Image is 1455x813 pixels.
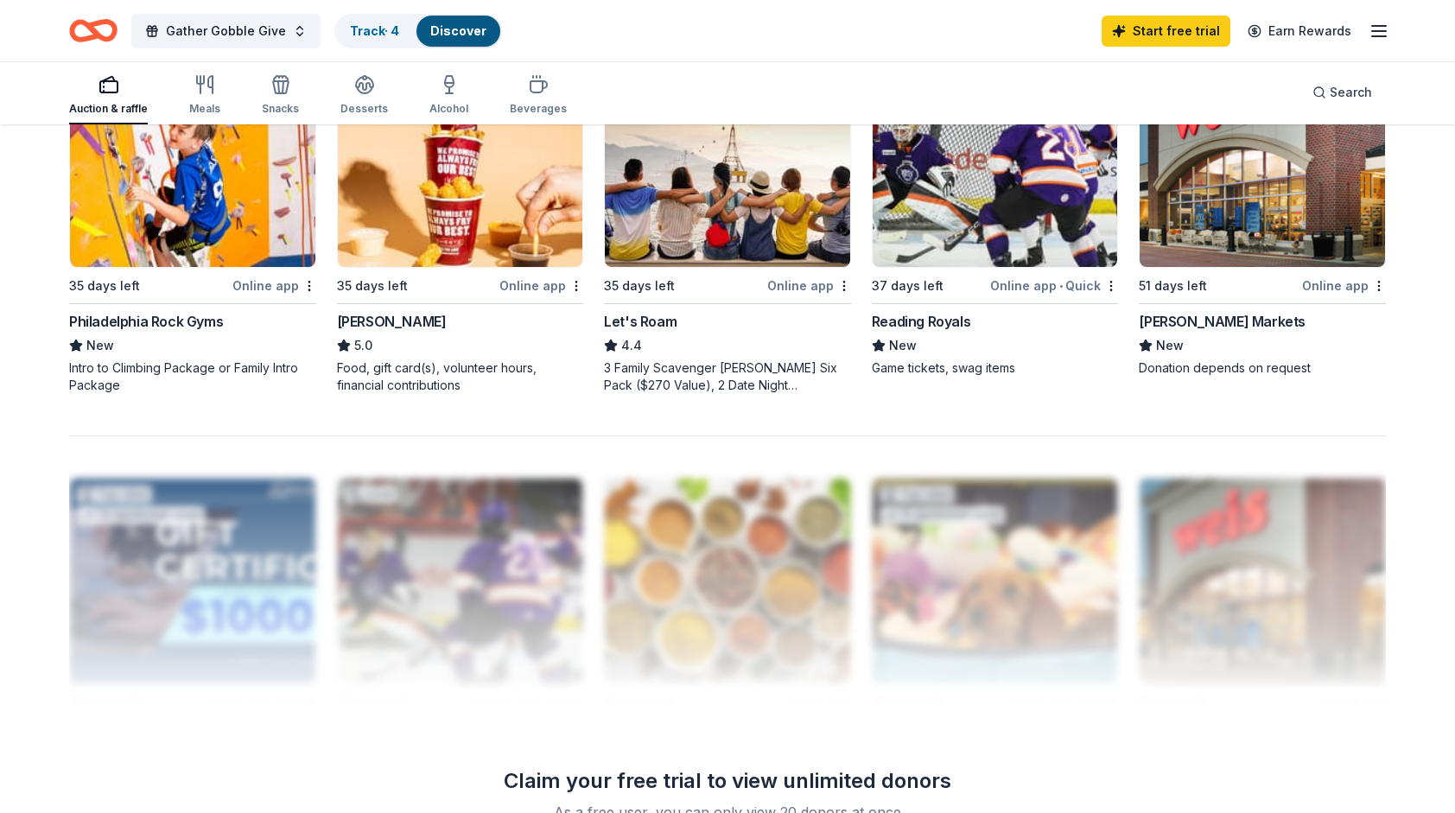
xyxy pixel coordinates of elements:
[605,61,850,267] img: Image for Let's Roam
[604,359,851,394] div: 3 Family Scavenger [PERSON_NAME] Six Pack ($270 Value), 2 Date Night Scavenger [PERSON_NAME] Two ...
[767,275,851,296] div: Online app
[510,67,567,124] button: Beverages
[604,60,851,394] a: Image for Let's Roam4 applieslast week35 days leftOnline appLet's Roam4.43 Family Scavenger [PERS...
[354,335,372,356] span: 5.0
[337,311,447,332] div: [PERSON_NAME]
[1139,359,1386,377] div: Donation depends on request
[872,60,1119,377] a: Image for Reading RoyalsLocal37 days leftOnline app•QuickReading RoyalsNewGame tickets, swag items
[429,102,468,116] div: Alcohol
[340,67,388,124] button: Desserts
[166,21,286,41] span: Gather Gobble Give
[189,67,220,124] button: Meals
[429,67,468,124] button: Alcohol
[262,67,299,124] button: Snacks
[189,102,220,116] div: Meals
[872,359,1119,377] div: Game tickets, swag items
[232,275,316,296] div: Online app
[86,335,114,356] span: New
[510,102,567,116] div: Beverages
[350,23,399,38] a: Track· 4
[340,102,388,116] div: Desserts
[69,276,140,296] div: 35 days left
[1139,311,1306,332] div: [PERSON_NAME] Markets
[889,335,917,356] span: New
[1299,75,1386,110] button: Search
[1302,275,1386,296] div: Online app
[430,23,486,38] a: Discover
[69,10,118,51] a: Home
[1139,276,1207,296] div: 51 days left
[1140,61,1385,267] img: Image for Weis Markets
[1139,60,1386,377] a: Image for Weis Markets51 days leftOnline app[PERSON_NAME] MarketsNewDonation depends on request
[337,359,584,394] div: Food, gift card(s), volunteer hours, financial contributions
[69,359,316,394] div: Intro to Climbing Package or Family Intro Package
[337,276,408,296] div: 35 days left
[69,67,148,124] button: Auction & raffle
[262,102,299,116] div: Snacks
[872,276,944,296] div: 37 days left
[1059,279,1063,293] span: •
[69,311,223,332] div: Philadelphia Rock Gyms
[621,335,642,356] span: 4.4
[69,102,148,116] div: Auction & raffle
[70,61,315,267] img: Image for Philadelphia Rock Gyms
[334,14,502,48] button: Track· 4Discover
[131,14,321,48] button: Gather Gobble Give
[337,60,584,394] a: Image for Sheetz4 applieslast week35 days leftOnline app[PERSON_NAME]5.0Food, gift card(s), volun...
[1330,82,1372,103] span: Search
[1102,16,1230,47] a: Start free trial
[338,61,583,267] img: Image for Sheetz
[873,61,1118,267] img: Image for Reading Royals
[69,60,316,394] a: Image for Philadelphia Rock GymsLocal35 days leftOnline appPhiladelphia Rock GymsNewIntro to Clim...
[1237,16,1362,47] a: Earn Rewards
[1156,335,1184,356] span: New
[872,311,970,332] div: Reading Royals
[479,767,976,795] div: Claim your free trial to view unlimited donors
[990,275,1118,296] div: Online app Quick
[499,275,583,296] div: Online app
[604,276,675,296] div: 35 days left
[604,311,677,332] div: Let's Roam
